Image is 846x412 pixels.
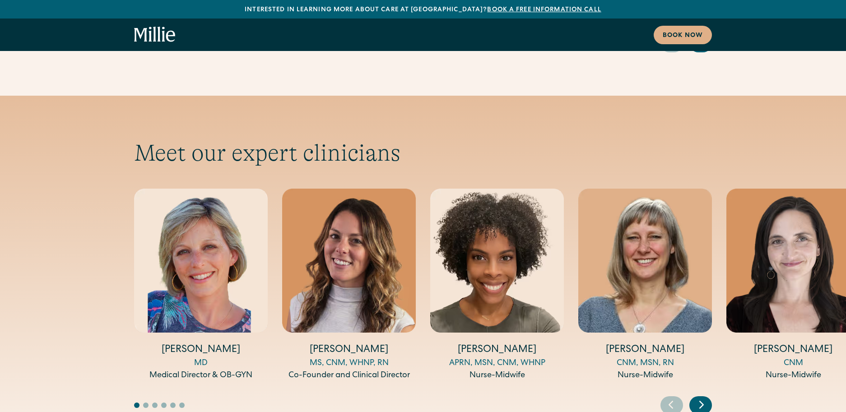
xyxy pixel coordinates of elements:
[170,403,176,408] button: Go to slide 5
[134,189,268,382] div: 1 / 14
[430,370,564,382] div: Nurse-Midwife
[487,7,601,13] a: Book a free information call
[578,343,712,357] h4: [PERSON_NAME]
[430,189,564,382] div: 3 / 14
[161,403,167,408] button: Go to slide 4
[430,357,564,370] div: APRN, MSN, CNM, WHNP
[134,370,268,382] div: Medical Director & OB-GYN
[282,357,416,370] div: MS, CNM, WHNP, RN
[663,31,703,41] div: Book now
[430,343,564,357] h4: [PERSON_NAME]
[152,403,158,408] button: Go to slide 3
[578,370,712,382] div: Nurse-Midwife
[179,403,185,408] button: Go to slide 6
[143,403,149,408] button: Go to slide 2
[134,27,176,43] a: home
[282,370,416,382] div: Co-Founder and Clinical Director
[578,357,712,370] div: CNM, MSN, RN
[282,343,416,357] h4: [PERSON_NAME]
[134,139,712,167] h2: Meet our expert clinicians
[134,357,268,370] div: MD
[134,343,268,357] h4: [PERSON_NAME]
[134,403,139,408] button: Go to slide 1
[578,189,712,382] div: 4 / 14
[282,189,416,382] div: 2 / 14
[654,26,712,44] a: Book now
